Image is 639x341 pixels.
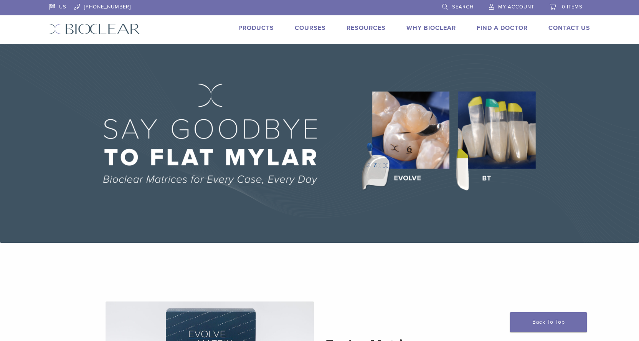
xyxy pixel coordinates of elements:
[548,24,590,32] a: Contact Us
[49,23,140,35] img: Bioclear
[295,24,326,32] a: Courses
[238,24,274,32] a: Products
[510,312,587,332] a: Back To Top
[562,4,583,10] span: 0 items
[347,24,386,32] a: Resources
[406,24,456,32] a: Why Bioclear
[498,4,534,10] span: My Account
[452,4,474,10] span: Search
[477,24,528,32] a: Find A Doctor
